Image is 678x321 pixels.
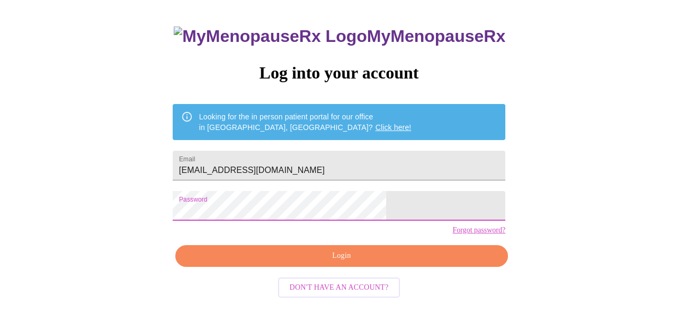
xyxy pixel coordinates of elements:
img: MyMenopauseRx Logo [174,27,367,46]
span: Login [188,249,496,263]
span: Don't have an account? [290,281,389,294]
a: Click here! [376,123,412,132]
a: Don't have an account? [275,282,403,291]
a: Forgot password? [452,226,505,235]
button: Don't have an account? [278,277,400,298]
h3: Log into your account [173,63,505,83]
button: Login [175,245,508,267]
h3: MyMenopauseRx [174,27,505,46]
div: Looking for the in person patient portal for our office in [GEOGRAPHIC_DATA], [GEOGRAPHIC_DATA]? [199,107,412,137]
